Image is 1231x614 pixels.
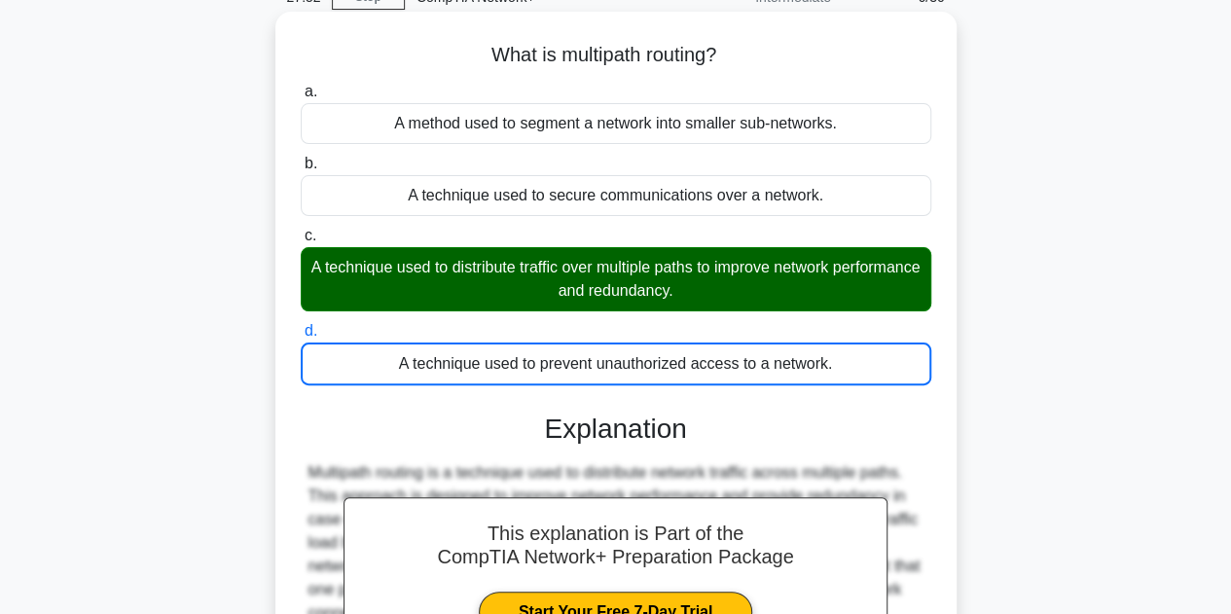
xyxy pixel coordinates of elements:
h5: What is multipath routing? [299,43,933,68]
span: d. [305,322,317,339]
div: A technique used to secure communications over a network. [301,175,931,216]
div: A method used to segment a network into smaller sub-networks. [301,103,931,144]
h3: Explanation [312,413,920,446]
span: a. [305,83,317,99]
span: c. [305,227,316,243]
div: A technique used to prevent unauthorized access to a network. [301,343,931,385]
span: b. [305,155,317,171]
div: A technique used to distribute traffic over multiple paths to improve network performance and red... [301,247,931,311]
